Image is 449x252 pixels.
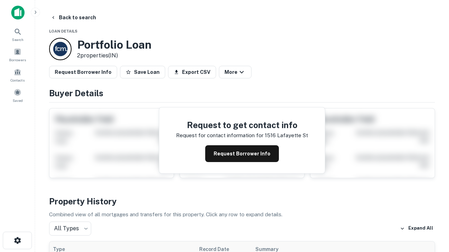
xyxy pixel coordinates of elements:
p: 2 properties (IN) [77,51,152,60]
p: 1516 lafayette st [265,131,308,140]
iframe: Chat Widget [414,196,449,230]
h4: Property History [49,195,435,208]
button: Expand All [398,223,435,234]
a: Saved [2,86,33,105]
button: Back to search [48,11,99,24]
div: All Types [49,222,91,236]
a: Search [2,25,33,44]
button: Request Borrower Info [49,66,117,78]
h4: Buyer Details [49,87,435,99]
span: Contacts [11,77,25,83]
p: Request for contact information for [176,131,263,140]
span: Loan Details [49,29,78,33]
span: Search [12,37,24,42]
button: Export CSV [168,66,216,78]
button: Request Borrower Info [205,145,279,162]
p: Combined view of all mortgages and transfers for this property. Click any row to expand details. [49,210,435,219]
a: Contacts [2,65,33,84]
a: Borrowers [2,45,33,64]
span: Saved [13,98,23,103]
img: capitalize-icon.png [11,6,25,20]
button: More [219,66,252,78]
span: Borrowers [9,57,26,63]
button: Save Loan [120,66,165,78]
h3: Portfolio Loan [77,38,152,51]
h4: Request to get contact info [176,119,308,131]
